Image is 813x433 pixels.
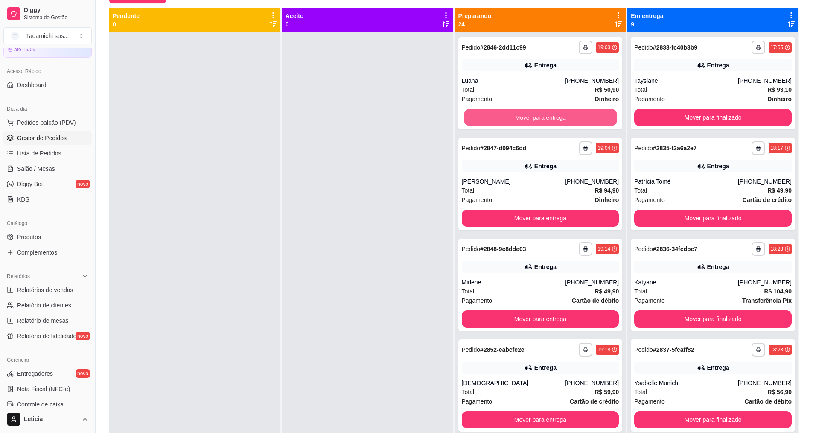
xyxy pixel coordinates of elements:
[594,288,619,295] strong: R$ 49,90
[17,301,71,310] span: Relatório de clientes
[634,145,653,152] span: Pedido
[634,379,738,387] div: Ysabelle Munich
[738,379,792,387] div: [PHONE_NUMBER]
[462,310,619,328] button: Mover para entrega
[3,177,92,191] a: Diggy Botnovo
[597,44,610,51] div: 19:03
[631,12,663,20] p: Em entrega
[631,20,663,29] p: 9
[462,195,492,205] span: Pagamento
[462,44,481,51] span: Pedido
[770,44,783,51] div: 17:55
[462,145,481,152] span: Pedido
[17,332,76,340] span: Relatório de fidelidade
[462,278,565,287] div: Mirlene
[743,196,792,203] strong: Cartão de crédito
[707,263,729,271] div: Entrega
[462,186,475,195] span: Total
[462,94,492,104] span: Pagamento
[3,131,92,145] a: Gestor de Pedidos
[742,297,792,304] strong: Transferência Pix
[634,44,653,51] span: Pedido
[462,287,475,296] span: Total
[634,210,792,227] button: Mover para finalizado
[17,118,76,127] span: Pedidos balcão (PDV)
[17,286,73,294] span: Relatórios de vendas
[3,409,92,430] button: Leticia
[634,94,665,104] span: Pagamento
[634,76,738,85] div: Tayslane
[534,363,557,372] div: Entrega
[767,187,792,194] strong: R$ 49,90
[3,216,92,230] div: Catálogo
[594,389,619,395] strong: R$ 59,90
[707,61,729,70] div: Entrega
[565,278,619,287] div: [PHONE_NUMBER]
[14,46,35,53] article: até 16/09
[462,379,565,387] div: [DEMOGRAPHIC_DATA]
[707,162,729,170] div: Entrega
[738,177,792,186] div: [PHONE_NUMBER]
[594,96,619,102] strong: Dinheiro
[17,316,69,325] span: Relatório de mesas
[634,109,792,126] button: Mover para finalizado
[3,116,92,129] button: Pedidos balcão (PDV)
[594,86,619,93] strong: R$ 50,90
[764,288,792,295] strong: R$ 104,90
[3,398,92,411] a: Controle de caixa
[3,78,92,92] a: Dashboard
[653,44,697,51] strong: # 2833-fc40b3b9
[770,346,783,353] div: 18:23
[17,369,53,378] span: Entregadores
[3,329,92,343] a: Relatório de fidelidadenovo
[634,346,653,353] span: Pedido
[634,387,647,397] span: Total
[462,387,475,397] span: Total
[286,12,304,20] p: Aceito
[3,382,92,396] a: Nota Fiscal (NFC-e)
[17,195,29,204] span: KDS
[3,353,92,367] div: Gerenciar
[3,298,92,312] a: Relatório de clientes
[462,411,619,428] button: Mover para entrega
[570,398,619,405] strong: Cartão de crédito
[480,346,525,353] strong: # 2852-eabcfe2e
[597,145,610,152] div: 19:04
[462,85,475,94] span: Total
[480,145,526,152] strong: # 2847-d094c6dd
[3,367,92,380] a: Entregadoresnovo
[3,102,92,116] div: Dia a dia
[707,363,729,372] div: Entrega
[3,193,92,206] a: KDS
[565,76,619,85] div: [PHONE_NUMBER]
[3,27,92,44] button: Select a team
[462,246,481,252] span: Pedido
[634,177,738,186] div: Patrícia Tomé
[24,14,88,21] span: Sistema de Gestão
[17,385,70,393] span: Nota Fiscal (NFC-e)
[3,314,92,328] a: Relatório de mesas
[480,246,526,252] strong: # 2848-9e8dde03
[634,246,653,252] span: Pedido
[653,346,694,353] strong: # 2837-5fcaff82
[565,379,619,387] div: [PHONE_NUMBER]
[634,296,665,305] span: Pagamento
[745,398,792,405] strong: Cartão de débito
[480,44,526,51] strong: # 2846-2dd11c99
[565,177,619,186] div: [PHONE_NUMBER]
[462,76,565,85] div: Luana
[3,146,92,160] a: Lista de Pedidos
[767,389,792,395] strong: R$ 56,90
[17,233,41,241] span: Produtos
[17,164,55,173] span: Salão / Mesas
[286,20,304,29] p: 0
[634,186,647,195] span: Total
[458,20,492,29] p: 24
[634,287,647,296] span: Total
[634,85,647,94] span: Total
[113,12,140,20] p: Pendente
[653,145,697,152] strong: # 2835-f2a6a2e7
[3,230,92,244] a: Produtos
[3,64,92,78] div: Acesso Rápido
[770,246,783,252] div: 18:23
